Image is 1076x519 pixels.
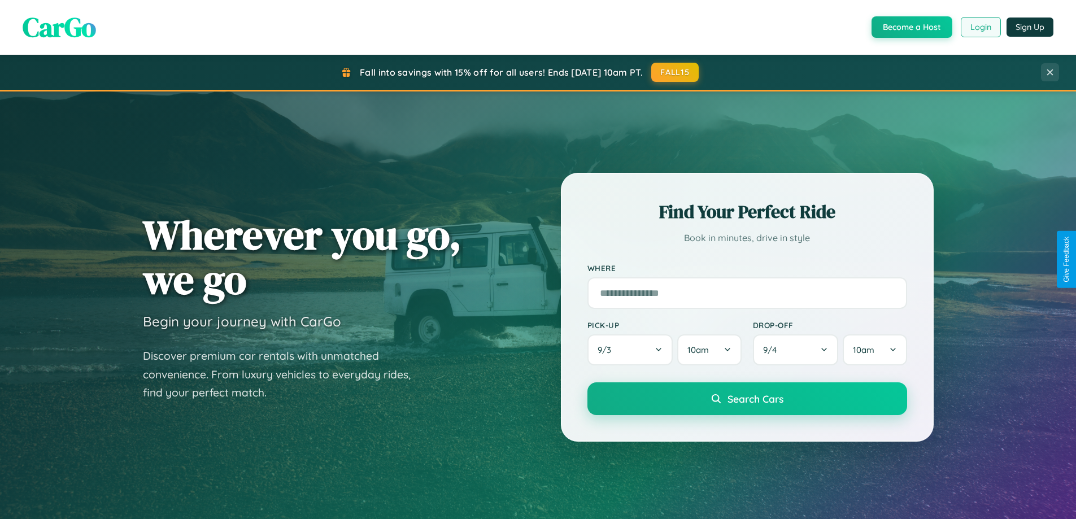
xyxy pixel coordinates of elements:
[728,392,783,405] span: Search Cars
[1062,237,1070,282] div: Give Feedback
[143,347,425,402] p: Discover premium car rentals with unmatched convenience. From luxury vehicles to everyday rides, ...
[587,334,673,365] button: 9/3
[763,344,782,355] span: 9 / 4
[961,17,1001,37] button: Login
[587,230,907,246] p: Book in minutes, drive in style
[598,344,617,355] span: 9 / 3
[360,67,643,78] span: Fall into savings with 15% off for all users! Ends [DATE] 10am PT.
[587,382,907,415] button: Search Cars
[143,212,461,302] h1: Wherever you go, we go
[587,199,907,224] h2: Find Your Perfect Ride
[753,334,839,365] button: 9/4
[677,334,741,365] button: 10am
[872,16,952,38] button: Become a Host
[587,263,907,273] label: Where
[1007,18,1053,37] button: Sign Up
[143,313,341,330] h3: Begin your journey with CarGo
[843,334,907,365] button: 10am
[587,320,742,330] label: Pick-up
[687,344,709,355] span: 10am
[23,8,96,46] span: CarGo
[651,63,699,82] button: FALL15
[753,320,907,330] label: Drop-off
[853,344,874,355] span: 10am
